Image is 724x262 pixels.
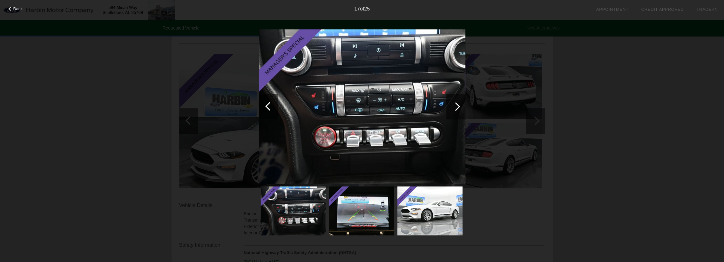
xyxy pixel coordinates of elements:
img: 732199ba76a5fb8e50df61abdd91be37x.jpg [261,186,326,235]
span: 25 [364,6,370,11]
img: a219f44019717e458b5c48863889b103x.jpg [329,186,394,235]
a: Appointment [596,7,628,12]
img: 732199ba76a5fb8e50df61abdd91be37x.jpg [259,29,465,184]
span: Back [13,6,23,11]
span: 17 [354,6,360,11]
img: dc29f1f8bda49913b7f70e627297eb17x.jpg [397,186,462,235]
a: Trade-In [696,7,718,12]
a: Credit Approved [641,7,684,12]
